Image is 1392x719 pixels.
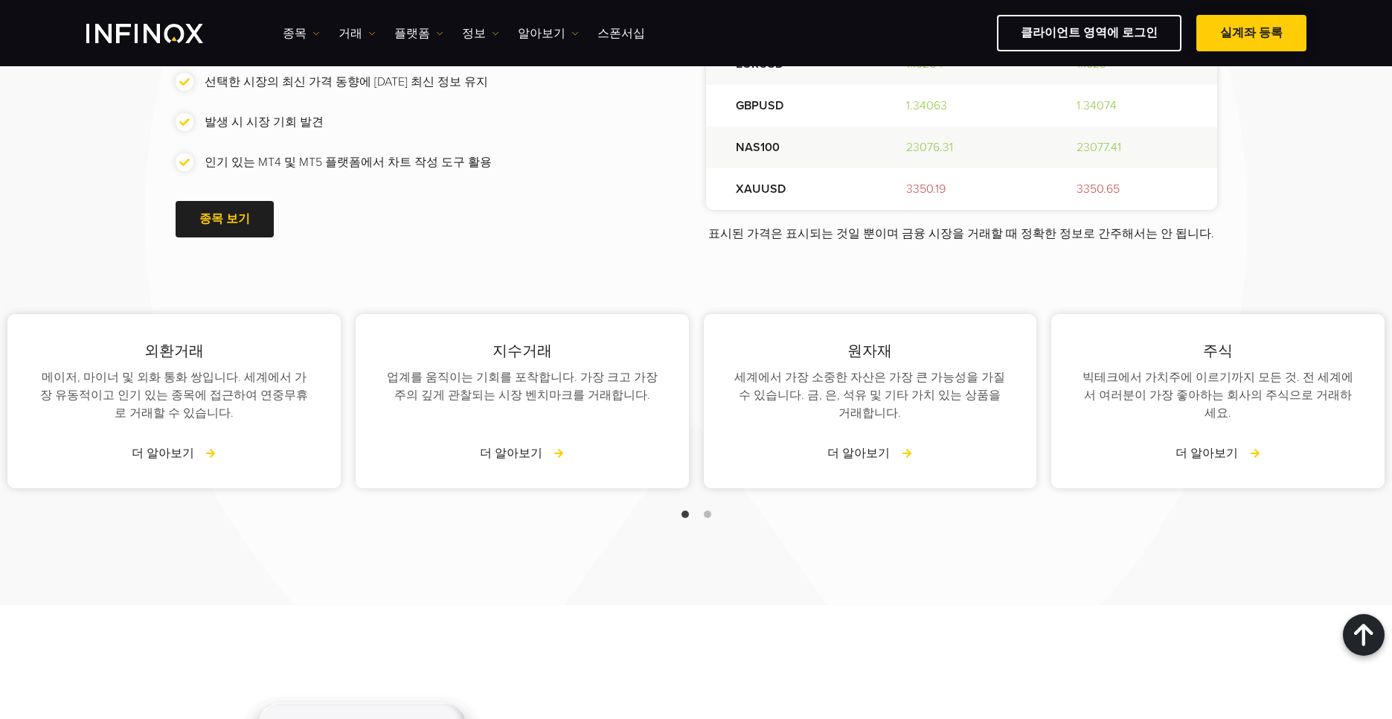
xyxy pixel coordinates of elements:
li: 인기 있는 MT4 및 MT5 플랫폼에서 차트 작성 도구 활용 [176,153,647,171]
td: 3350.19 [876,168,1047,210]
p: 주식 [1081,340,1355,362]
span: Go to slide 1 [681,511,689,518]
span: Go to slide 2 [704,511,711,518]
p: 업계를 움직이는 기회를 포착합니다. 가장 크고 가장 주의 깊게 관찰되는 시장 벤치마크를 거래합니다. [385,368,659,404]
p: 빅테크에서 가치주에 이르기까지 모든 것. 전 세계에서 여러분이 가장 좋아하는 회사의 주식으로 거래하세요. [1081,368,1355,422]
td: 1.34074 [1047,85,1217,127]
p: 세계에서 가장 소중한 자산은 가장 큰 가능성을 가질 수 있습니다. 금, 은, 석유 및 기타 가치 있는 상품을 거래합니다. [734,368,1007,422]
td: 3350.65 [1047,168,1217,210]
a: 알아보기 [518,25,579,42]
p: 지수거래 [385,340,659,362]
a: 종목 보기 [176,201,274,237]
a: 더 알아보기 [1175,444,1260,462]
td: GBPUSD [706,85,876,127]
a: 더 알아보기 [132,444,217,462]
td: 1.34063 [876,85,1047,127]
a: 정보 [462,25,499,42]
p: 외환거래 [37,340,311,362]
td: XAUUSD [706,168,876,210]
td: NAS100 [706,127,876,168]
li: 선택한 시장의 최신 가격 동향에 [DATE] 최신 정보 유지 [176,73,647,91]
a: 더 알아보기 [827,444,912,462]
p: 원자재 [734,340,1007,362]
p: 메이저, 마이너 및 외화 통화 쌍입니다. 세계에서 가장 유동적이고 인기 있는 종목에 접근하여 연중무휴로 거래할 수 있습니다. [37,368,311,422]
td: 23077.41 [1047,127,1217,168]
li: 발생 시 시장 기회 발견 [176,113,647,131]
a: 더 알아보기 [480,444,565,462]
a: 종목 [283,25,320,42]
a: 플랫폼 [394,25,443,42]
p: 표시된 가격은 표시되는 것일 뿐이며 금융 시장을 거래할 때 정확한 정보로 간주해서는 안 됩니다. [706,225,1217,243]
a: INFINOX Logo [86,24,238,43]
a: 클라이언트 영역에 로그인 [997,15,1181,51]
a: 스폰서십 [597,25,645,42]
a: 실계좌 등록 [1196,15,1306,51]
td: 23076.31 [876,127,1047,168]
a: 거래 [339,25,376,42]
